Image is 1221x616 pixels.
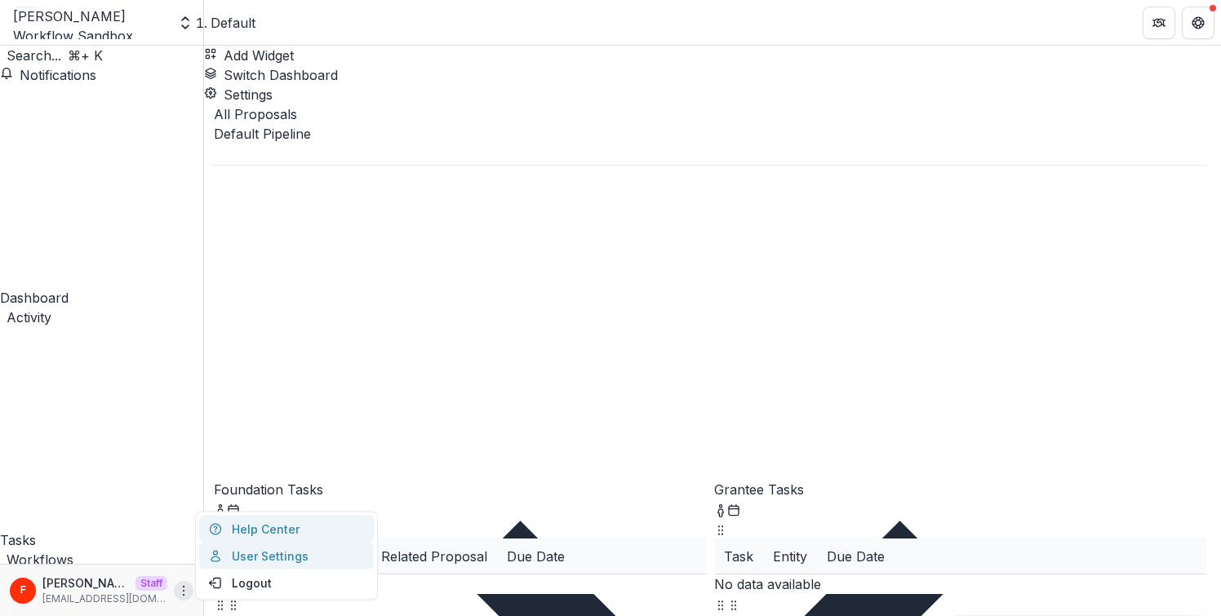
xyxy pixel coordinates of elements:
button: toggle-assigned-to-me [214,499,227,519]
button: More [174,581,193,600]
div: Due Date [497,538,575,574]
div: ⌘ + K [68,46,103,65]
button: Drag [714,519,727,538]
span: Switch Dashboard [224,67,338,83]
p: No data available [714,574,1206,594]
p: [EMAIL_ADDRESS][DOMAIN_NAME] [42,592,167,606]
div: Due Date [497,547,575,566]
div: Related Proposal [371,547,497,566]
div: Due Date [817,538,895,574]
p: Grantee Tasks [714,480,1206,499]
div: [PERSON_NAME] Workflow Sandbox [13,7,167,46]
button: Calendar [727,499,740,519]
button: toggle-assigned-to-me [714,499,727,519]
button: Drag [214,594,227,614]
div: Task [714,547,763,566]
p: [PERSON_NAME] [42,574,129,592]
div: Related Proposal [371,538,497,574]
div: Default [211,13,255,33]
p: Staff [135,576,167,591]
button: Add Widget [204,46,294,65]
button: Drag [727,594,740,614]
p: All Proposals [214,104,1206,124]
span: Notifications [20,67,96,83]
div: Task [714,538,763,574]
button: Settings [204,85,273,104]
button: Switch Dashboard [204,65,338,85]
span: Activity [7,309,51,326]
div: Entity [763,538,817,574]
span: Workflows [7,552,73,568]
button: Calendar [227,499,240,519]
p: Foundation Tasks [214,480,706,499]
p: No data available [214,574,706,594]
div: Due Date [817,547,895,566]
nav: breadcrumb [211,13,255,33]
button: Drag [714,594,727,614]
div: Entity [763,547,817,566]
button: Partners [1143,7,1175,39]
button: Drag [227,594,240,614]
button: Open entity switcher [174,7,197,39]
div: Default Pipeline [214,124,1206,144]
div: Fanny [20,585,26,596]
button: Get Help [1182,7,1214,39]
span: Search... [7,47,61,64]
